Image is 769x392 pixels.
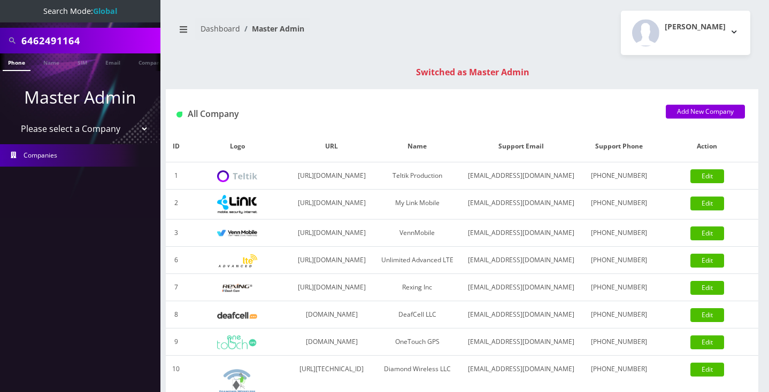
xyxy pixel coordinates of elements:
[665,22,726,32] h2: [PERSON_NAME]
[582,247,656,274] td: [PHONE_NUMBER]
[166,190,186,219] td: 2
[690,335,724,349] a: Edit
[21,30,158,51] input: Search All Companies
[582,190,656,219] td: [PHONE_NUMBER]
[375,274,459,301] td: Rexing Inc
[460,274,583,301] td: [EMAIL_ADDRESS][DOMAIN_NAME]
[217,195,257,214] img: My Link Mobile
[43,6,117,16] span: Search Mode:
[460,328,583,356] td: [EMAIL_ADDRESS][DOMAIN_NAME]
[375,131,459,162] th: Name
[690,254,724,268] a: Edit
[375,301,459,328] td: DeafCell LLC
[289,274,375,301] td: [URL][DOMAIN_NAME]
[460,301,583,328] td: [EMAIL_ADDRESS][DOMAIN_NAME]
[24,151,57,160] span: Companies
[582,301,656,328] td: [PHONE_NUMBER]
[166,219,186,247] td: 3
[217,230,257,237] img: VennMobile
[666,105,745,119] a: Add New Company
[656,131,758,162] th: Action
[166,274,186,301] td: 7
[176,112,182,117] img: All Company
[375,247,459,274] td: Unlimited Advanced LTE
[375,219,459,247] td: VennMobile
[289,190,375,219] td: [URL][DOMAIN_NAME]
[38,53,65,70] a: Name
[289,247,375,274] td: [URL][DOMAIN_NAME]
[217,283,257,293] img: Rexing Inc
[582,274,656,301] td: [PHONE_NUMBER]
[690,363,724,377] a: Edit
[375,328,459,356] td: OneTouch GPS
[176,66,769,79] div: Switched as Master Admin
[186,131,288,162] th: Logo
[201,23,240,34] a: Dashboard
[166,301,186,328] td: 8
[460,190,583,219] td: [EMAIL_ADDRESS][DOMAIN_NAME]
[582,328,656,356] td: [PHONE_NUMBER]
[166,162,186,190] td: 1
[582,131,656,162] th: Support Phone
[460,162,583,190] td: [EMAIL_ADDRESS][DOMAIN_NAME]
[375,162,459,190] td: Teltik Production
[166,131,186,162] th: ID
[582,162,656,190] td: [PHONE_NUMBER]
[621,11,750,55] button: [PERSON_NAME]
[690,281,724,295] a: Edit
[289,162,375,190] td: [URL][DOMAIN_NAME]
[289,328,375,356] td: [DOMAIN_NAME]
[240,23,304,34] li: Master Admin
[460,247,583,274] td: [EMAIL_ADDRESS][DOMAIN_NAME]
[375,190,459,219] td: My Link Mobile
[133,53,169,70] a: Company
[100,53,126,70] a: Email
[289,219,375,247] td: [URL][DOMAIN_NAME]
[460,131,583,162] th: Support Email
[582,219,656,247] td: [PHONE_NUMBER]
[690,308,724,322] a: Edit
[460,219,583,247] td: [EMAIL_ADDRESS][DOMAIN_NAME]
[690,226,724,240] a: Edit
[93,6,117,16] strong: Global
[217,335,257,349] img: OneTouch GPS
[217,170,257,183] img: Teltik Production
[289,131,375,162] th: URL
[174,18,454,48] nav: breadcrumb
[217,254,257,268] img: Unlimited Advanced LTE
[690,197,724,210] a: Edit
[166,328,186,356] td: 9
[690,169,724,183] a: Edit
[3,53,30,71] a: Phone
[176,109,650,119] h1: All Company
[72,53,93,70] a: SIM
[166,247,186,274] td: 6
[217,312,257,319] img: DeafCell LLC
[289,301,375,328] td: [DOMAIN_NAME]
